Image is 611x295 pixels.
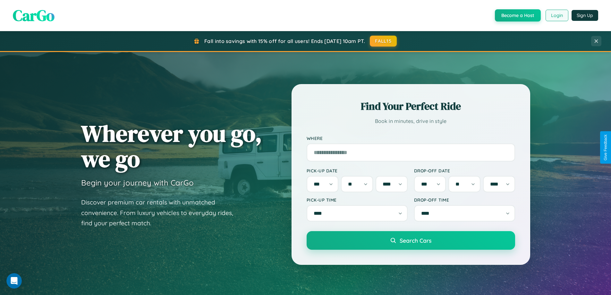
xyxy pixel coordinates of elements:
h2: Find Your Perfect Ride [307,99,515,113]
p: Discover premium car rentals with unmatched convenience. From luxury vehicles to everyday rides, ... [81,197,242,229]
label: Where [307,135,515,141]
label: Drop-off Time [414,197,515,203]
label: Pick-up Time [307,197,408,203]
button: Become a Host [495,9,541,22]
button: Sign Up [572,10,598,21]
button: Login [546,10,568,21]
h1: Wherever you go, we go [81,121,262,171]
label: Pick-up Date [307,168,408,173]
span: CarGo [13,5,55,26]
label: Drop-off Date [414,168,515,173]
iframe: Intercom live chat [6,273,22,289]
span: Search Cars [400,237,431,244]
span: Fall into savings with 15% off for all users! Ends [DATE] 10am PT. [204,38,365,44]
p: Book in minutes, drive in style [307,117,515,126]
h3: Begin your journey with CarGo [81,178,194,187]
div: Give Feedback [603,134,608,161]
button: Search Cars [307,231,515,250]
button: FALL15 [370,36,397,47]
